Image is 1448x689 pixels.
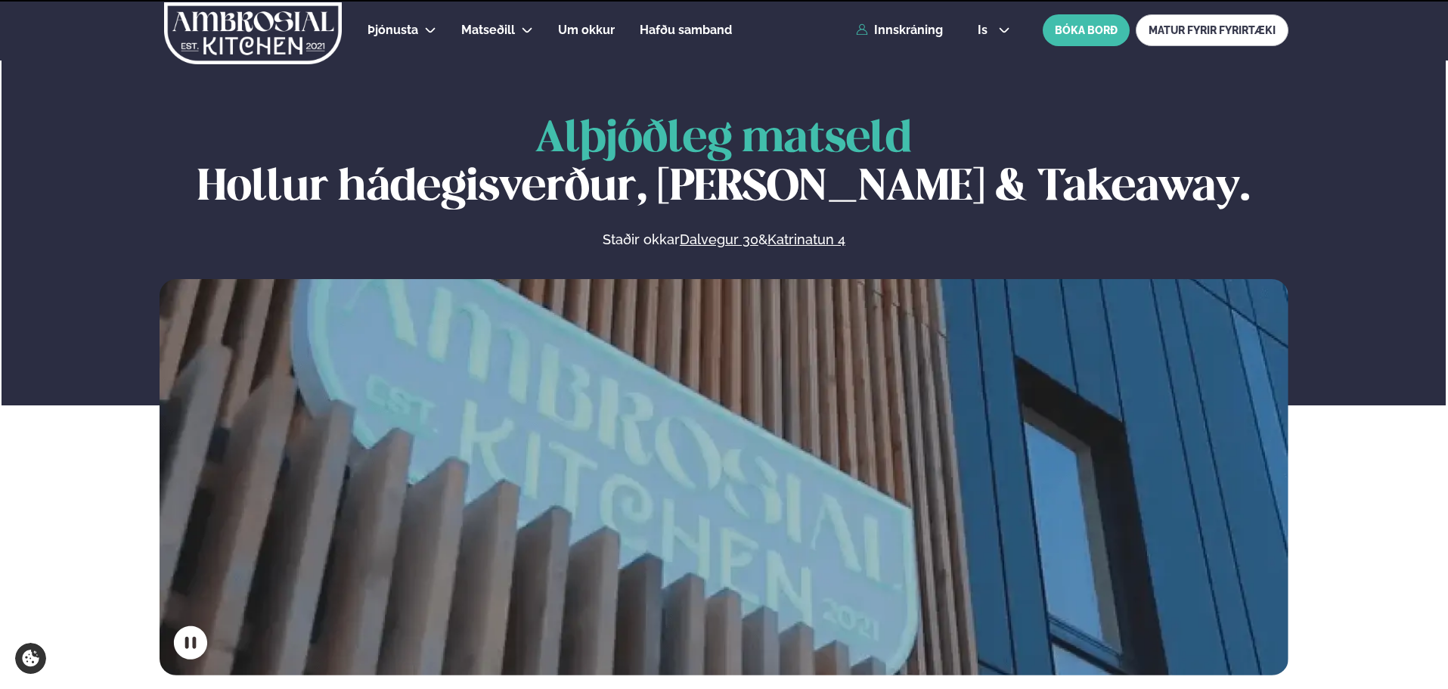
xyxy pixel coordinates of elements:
[15,643,46,674] a: Cookie settings
[767,231,845,249] a: Katrinatun 4
[160,116,1288,213] h1: Hollur hádegisverður, [PERSON_NAME] & Takeaway.
[367,21,418,39] a: Þjónusta
[978,24,992,36] span: is
[558,21,615,39] a: Um okkur
[680,231,758,249] a: Dalvegur 30
[367,23,418,37] span: Þjónusta
[461,23,515,37] span: Matseðill
[1043,14,1130,46] button: BÓKA BORÐ
[163,2,343,64] img: logo
[535,119,912,160] span: Alþjóðleg matseld
[558,23,615,37] span: Um okkur
[438,231,1009,249] p: Staðir okkar &
[1136,14,1288,46] a: MATUR FYRIR FYRIRTÆKI
[640,23,732,37] span: Hafðu samband
[966,24,1022,36] button: is
[856,23,943,37] a: Innskráning
[640,21,732,39] a: Hafðu samband
[461,21,515,39] a: Matseðill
